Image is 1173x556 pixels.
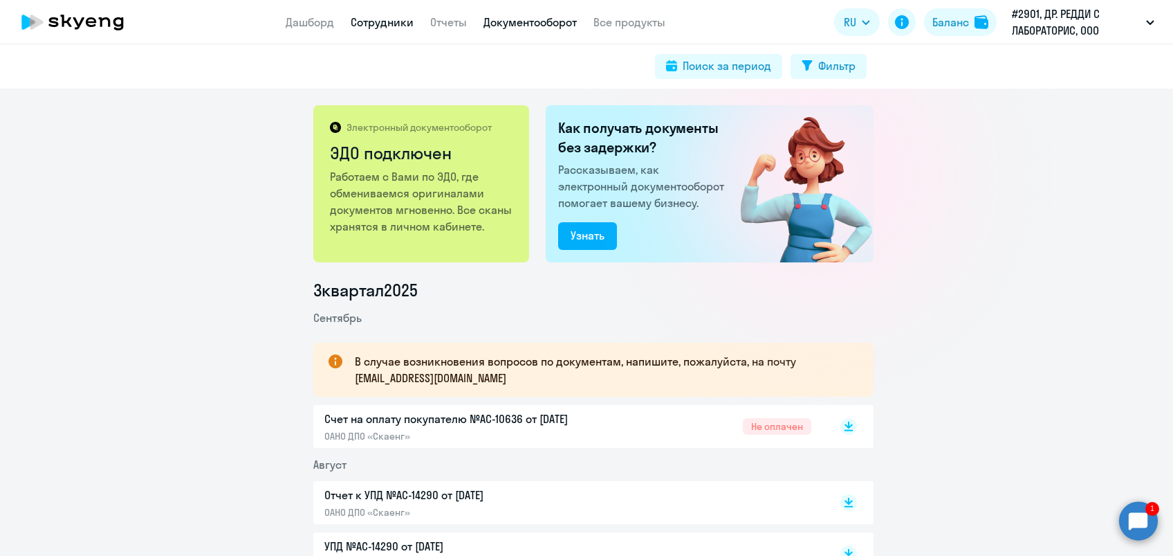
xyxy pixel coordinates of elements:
p: Работаем с Вами по ЭДО, где обмениваемся оригиналами документов мгновенно. Все сканы хранятся в л... [330,168,515,235]
a: Отчеты [430,15,467,29]
h2: Как получать документы без задержки? [558,118,730,157]
a: Все продукты [593,15,665,29]
div: Узнать [571,227,604,244]
h2: ЭДО подключен [330,142,515,164]
p: Счет на оплату покупателю №AC-10636 от [DATE] [324,411,615,427]
button: Фильтр [791,54,867,79]
a: Счет на оплату покупателю №AC-10636 от [DATE]ОАНО ДПО «Скаенг»Не оплачен [324,411,811,442]
a: Документооборот [483,15,577,29]
span: Не оплачен [743,418,811,435]
button: RU [834,8,880,36]
p: #2901, ДР. РЕДДИ С ЛАБОРАТОРИС, ООО [1012,6,1140,39]
div: Баланс [932,14,969,30]
a: Сотрудники [351,15,414,29]
li: 3 квартал 2025 [313,279,874,301]
button: Узнать [558,222,617,250]
a: Отчет к УПД №AC-14290 от [DATE]ОАНО ДПО «Скаенг» [324,487,811,519]
p: ОАНО ДПО «Скаенг» [324,506,615,519]
button: Балансbalance [924,8,997,36]
button: Поиск за период [655,54,782,79]
img: connected [718,105,874,262]
p: УПД №AC-14290 от [DATE] [324,538,615,555]
p: ОАНО ДПО «Скаенг» [324,430,615,442]
div: Поиск за период [683,57,771,74]
img: balance [975,15,988,29]
button: #2901, ДР. РЕДДИ С ЛАБОРАТОРИС, ООО [1005,6,1161,39]
a: Дашборд [286,15,334,29]
p: Электронный документооборот [347,121,492,134]
span: RU [844,14,856,30]
span: Сентябрь [313,311,362,325]
div: Фильтр [818,57,856,74]
span: Август [313,458,347,472]
p: Отчет к УПД №AC-14290 от [DATE] [324,487,615,503]
p: В случае возникновения вопросов по документам, напишите, пожалуйста, на почту [EMAIL_ADDRESS][DOM... [355,353,849,386]
p: Рассказываем, как электронный документооборот помогает вашему бизнесу. [558,161,730,211]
